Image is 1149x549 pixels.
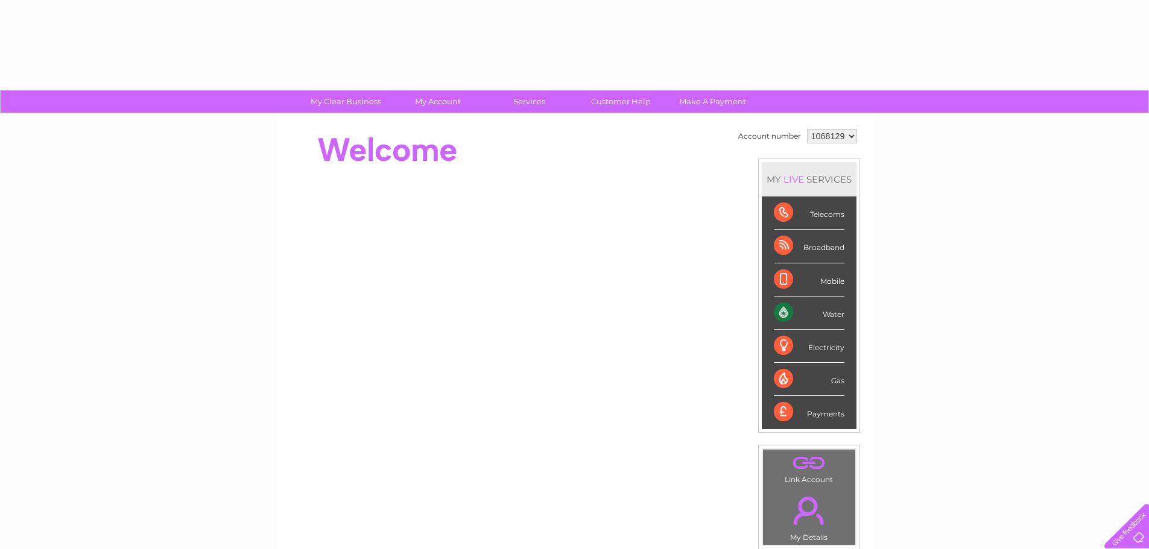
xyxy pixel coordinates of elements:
[774,396,844,428] div: Payments
[774,196,844,230] div: Telecoms
[762,449,856,487] td: Link Account
[766,489,852,532] a: .
[774,263,844,296] div: Mobile
[774,230,844,263] div: Broadband
[774,363,844,396] div: Gas
[388,90,487,113] a: My Account
[781,174,806,185] div: LIVE
[774,330,844,363] div: Electricity
[774,296,844,330] div: Water
[296,90,396,113] a: My Clear Business
[762,486,856,545] td: My Details
[663,90,762,113] a: Make A Payment
[762,162,856,196] div: MY SERVICES
[766,453,852,474] a: .
[571,90,671,113] a: Customer Help
[735,126,804,146] td: Account number
[480,90,579,113] a: Services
